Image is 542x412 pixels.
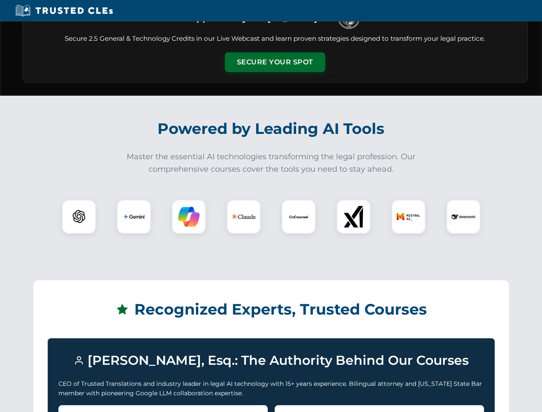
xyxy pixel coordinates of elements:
[33,34,517,44] p: Secure 2.5 General & Technology Credits in our Live Webcast and learn proven strategies designed ...
[117,200,151,234] div: Gemini
[33,114,509,144] h2: Powered by Leading AI Tools
[232,205,256,229] img: Claude Logo
[391,200,426,234] div: Mistral AI
[225,52,325,72] button: Secure Your Spot
[451,205,475,229] img: DeepSeek Logo
[58,379,484,398] p: CEO of Trusted Translations and industry leader in legal AI technology with 15+ years experience....
[172,200,206,234] div: Copilot
[123,206,145,227] img: Gemini Logo
[62,200,96,234] div: ChatGPT
[13,4,115,17] img: Trusted CLEs
[288,206,309,227] img: CoCounsel Logo
[48,294,495,324] h2: Recognized Experts, Trusted Courses
[227,200,261,234] div: Claude
[58,349,484,372] h3: [PERSON_NAME], Esq.: The Authority Behind Our Courses
[282,200,316,234] div: CoCounsel
[446,200,481,234] div: DeepSeek
[343,206,364,227] img: xAI Logo
[121,151,421,176] p: Master the essential AI technologies transforming the legal profession. Our comprehensive courses...
[67,204,91,229] img: ChatGPT Logo
[397,205,421,229] img: Mistral AI Logo
[178,206,200,227] img: Copilot Logo
[336,200,371,234] div: xAI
